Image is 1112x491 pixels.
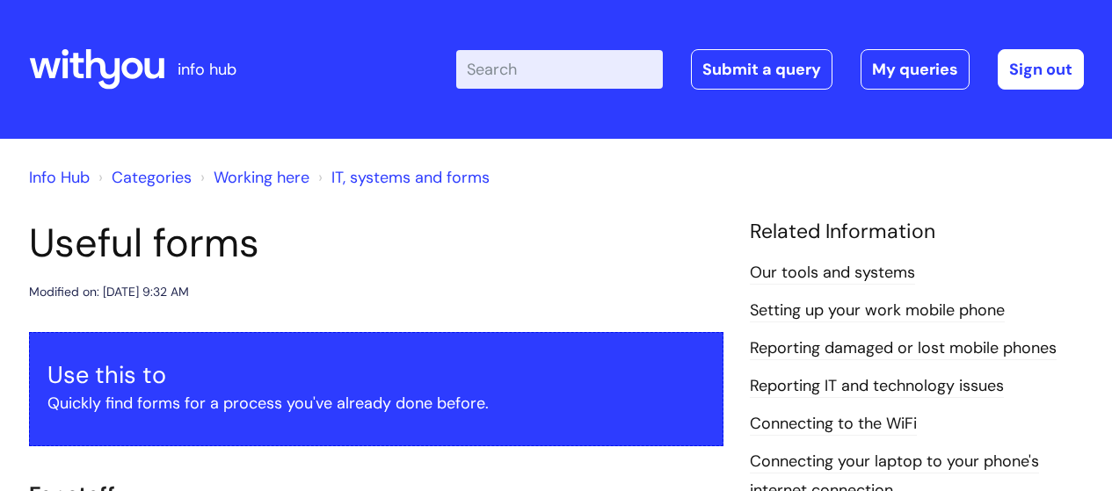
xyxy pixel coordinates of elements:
[998,49,1084,90] a: Sign out
[750,413,917,436] a: Connecting to the WiFi
[331,167,490,188] a: IT, systems and forms
[750,220,1084,244] h4: Related Information
[196,163,309,191] li: Working here
[47,389,705,417] p: Quickly find forms for a process you've already done before.
[750,337,1057,360] a: Reporting damaged or lost mobile phones
[178,55,236,83] p: info hub
[691,49,832,90] a: Submit a query
[750,375,1004,398] a: Reporting IT and technology issues
[314,163,490,191] li: IT, systems and forms
[47,361,705,389] h3: Use this to
[94,163,192,191] li: Solution home
[456,49,1084,90] div: | -
[112,167,192,188] a: Categories
[750,262,915,285] a: Our tools and systems
[29,167,90,188] a: Info Hub
[29,220,723,267] h1: Useful forms
[214,167,309,188] a: Working here
[861,49,970,90] a: My queries
[29,281,189,303] div: Modified on: [DATE] 9:32 AM
[456,50,663,89] input: Search
[750,300,1005,322] a: Setting up your work mobile phone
